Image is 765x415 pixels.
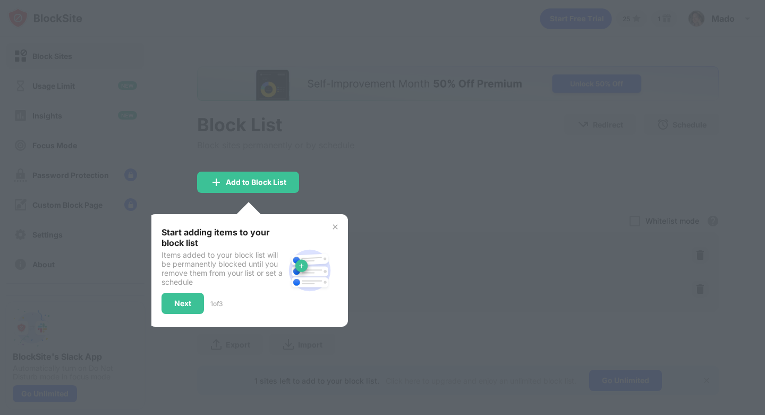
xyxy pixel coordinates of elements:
[161,227,284,248] div: Start adding items to your block list
[174,299,191,308] div: Next
[284,245,335,296] img: block-site.svg
[226,178,286,187] div: Add to Block List
[210,300,223,308] div: 1 of 3
[331,223,339,231] img: x-button.svg
[161,250,284,286] div: Items added to your block list will be permanently blocked until you remove them from your list o...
